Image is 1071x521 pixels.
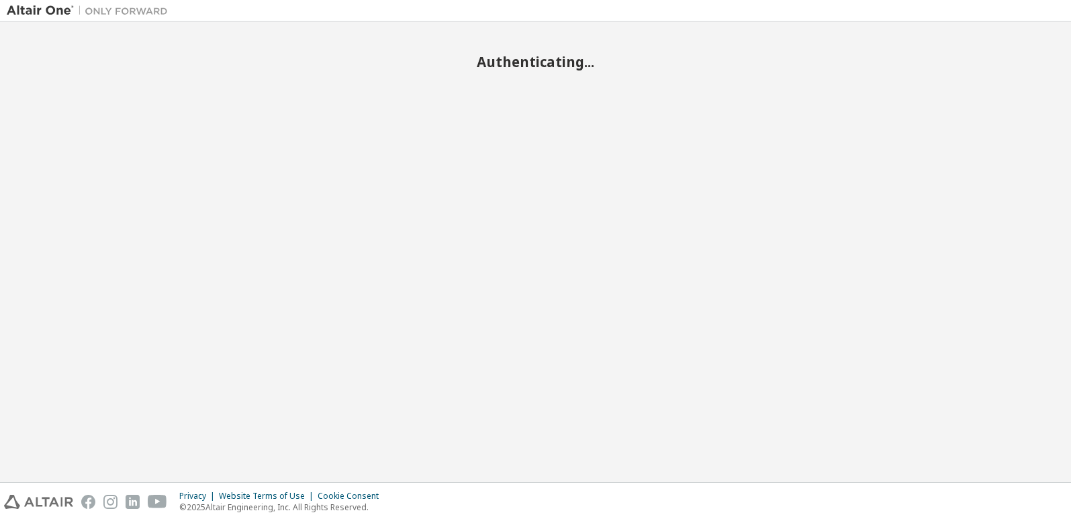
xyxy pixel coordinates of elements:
[318,491,387,502] div: Cookie Consent
[7,4,175,17] img: Altair One
[4,495,73,509] img: altair_logo.svg
[179,502,387,513] p: © 2025 Altair Engineering, Inc. All Rights Reserved.
[148,495,167,509] img: youtube.svg
[219,491,318,502] div: Website Terms of Use
[126,495,140,509] img: linkedin.svg
[81,495,95,509] img: facebook.svg
[103,495,118,509] img: instagram.svg
[179,491,219,502] div: Privacy
[7,53,1064,70] h2: Authenticating...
